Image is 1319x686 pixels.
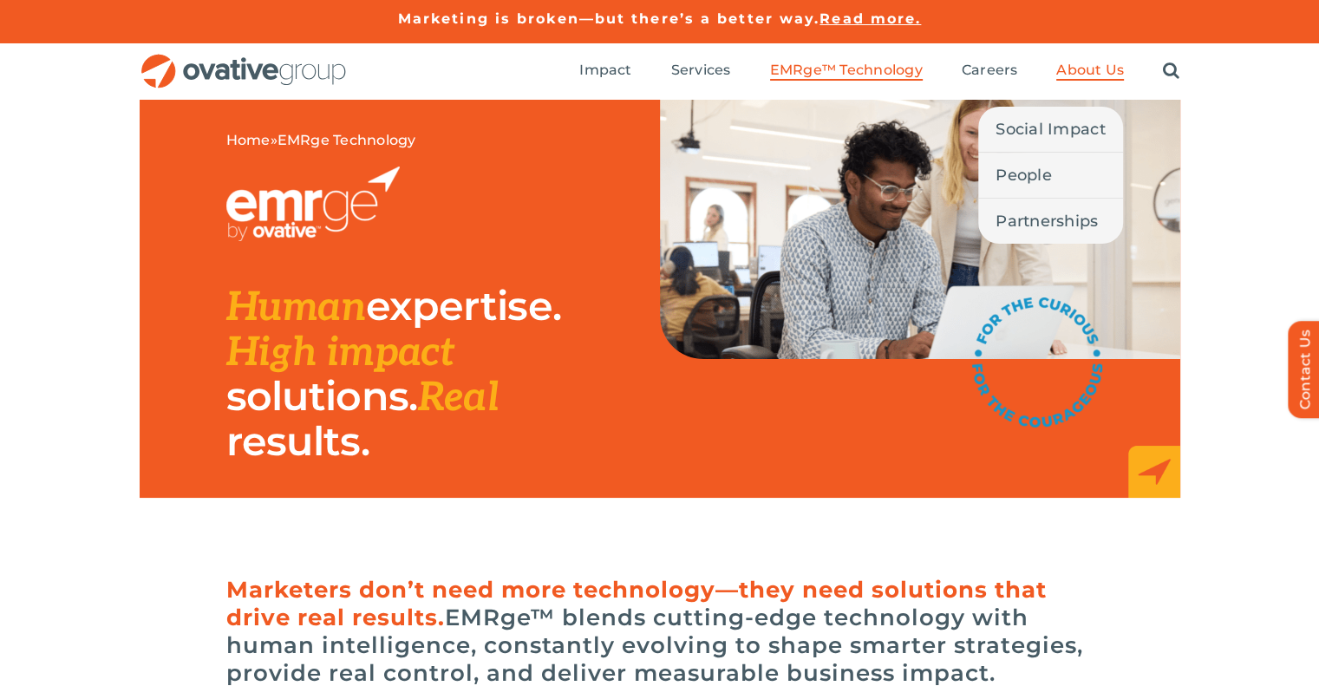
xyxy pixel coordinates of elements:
[226,284,367,332] span: Human
[226,576,1047,631] span: Marketers don’t need more technology—they need solutions that drive real results.
[226,132,416,149] span: »
[278,132,416,148] span: EMRge Technology
[978,107,1123,152] a: Social Impact
[1128,446,1180,498] img: EMRge_HomePage_Elements_Arrow Box
[660,99,1180,359] img: EMRge Landing Page Header Image
[226,371,418,421] span: solutions.
[1056,62,1124,79] span: About Us
[978,153,1123,198] a: People
[140,52,348,69] a: OG_Full_horizontal_RGB
[418,374,499,422] span: Real
[962,62,1018,79] span: Careers
[226,416,369,466] span: results.
[962,62,1018,81] a: Careers
[770,62,923,81] a: EMRge™ Technology
[579,62,631,79] span: Impact
[366,281,561,330] span: expertise.
[819,10,921,27] a: Read more.
[996,163,1052,187] span: People
[579,62,631,81] a: Impact
[770,62,923,79] span: EMRge™ Technology
[226,329,454,377] span: High impact
[226,167,400,241] img: EMRGE_RGB_wht
[398,10,820,27] a: Marketing is broken—but there’s a better way.
[226,132,271,148] a: Home
[996,117,1106,141] span: Social Impact
[1056,62,1124,81] a: About Us
[579,43,1179,99] nav: Menu
[671,62,731,79] span: Services
[996,209,1098,233] span: Partnerships
[978,199,1123,244] a: Partnerships
[1163,62,1179,81] a: Search
[671,62,731,81] a: Services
